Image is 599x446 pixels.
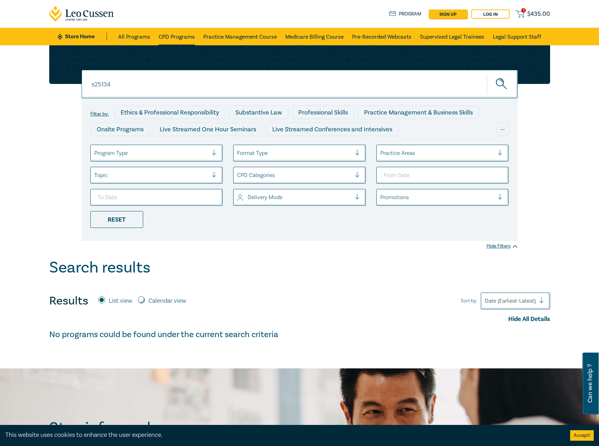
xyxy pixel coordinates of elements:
[389,10,422,18] a: Program
[94,149,96,157] input: select
[49,294,88,308] h4: Results
[148,296,186,306] label: Calendar view
[485,297,486,305] input: Sort by
[49,419,215,437] h2: Stay informed.
[159,28,195,45] a: CPD Programs
[229,106,288,119] div: Substantive Law
[358,106,479,119] div: Practice Management & Business Skills
[114,106,225,119] div: Ethics & Professional Responsibility
[486,243,518,250] div: Hide Filters
[461,297,477,305] span: Sort by:
[587,357,593,410] span: Can we help ?
[370,139,435,153] div: National Programs
[118,28,150,45] a: All Programs
[496,123,509,136] div: ...
[521,8,526,13] span: 1
[285,28,344,45] a: Medicare Billing Course
[493,28,541,45] a: Legal Support Staff
[94,171,96,179] input: select
[570,430,594,441] button: Accept cookies
[527,10,550,18] span: $ 435.00
[292,106,354,119] div: Professional Skills
[109,296,132,306] label: List view
[49,329,550,340] h4: No programs could be found under the current search criteria
[203,28,277,45] a: Practice Management Course
[471,9,510,19] a: Log in
[82,70,518,98] input: Search for a program title, program description or presenter name
[58,33,107,40] a: Store Home
[90,111,109,117] label: Filter by:
[205,139,286,153] div: Pre-Recorded Webcasts
[420,28,484,45] a: Supervised Legal Trainees
[290,139,367,153] div: 10 CPD Point Packages
[237,171,238,179] input: select
[380,194,382,201] input: select
[237,194,238,201] input: select
[90,189,223,206] input: To Date
[237,149,238,157] input: select
[153,123,262,136] div: Live Streamed One Hour Seminars
[266,123,399,136] div: Live Streamed Conferences and Intensives
[352,28,412,45] a: Pre-Recorded Webcasts
[90,211,143,228] div: Reset
[376,167,509,184] input: From Date
[90,123,150,136] div: Onsite Programs
[49,315,550,324] div: Hide All Details
[380,149,382,157] input: select
[90,139,202,153] div: Live Streamed Practical Workshops
[49,258,151,277] h1: Search results
[5,431,560,440] div: This website uses cookies to enhance the user experience.
[429,9,467,19] a: sign up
